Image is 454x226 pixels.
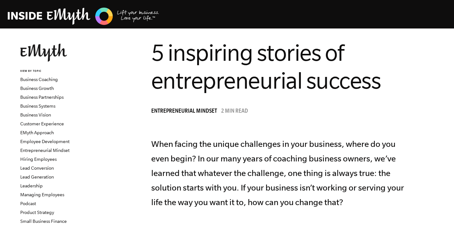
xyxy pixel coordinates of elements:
[151,40,381,93] span: 5 inspiring stories of entrepreneurial success
[20,44,67,62] img: EMyth
[20,183,43,188] a: Leadership
[20,148,70,153] a: Entrepreneurial Mindset
[20,174,54,179] a: Lead Generation
[20,192,64,197] a: Managing Employees
[20,69,96,73] h6: VIEW BY TOPIC
[20,139,70,144] a: Employee Development
[221,109,248,115] p: 2 min read
[20,219,67,224] a: Small Business Finance
[20,86,54,91] a: Business Growth
[151,109,220,115] a: Entrepreneurial Mindset
[151,109,217,115] span: Entrepreneurial Mindset
[20,121,64,126] a: Customer Experience
[20,95,64,100] a: Business Partnerships
[20,157,57,162] a: Hiring Employees
[20,201,36,206] a: Podcast
[20,210,54,215] a: Product Strategy
[20,112,51,117] a: Business Vision
[20,166,54,171] a: Lead Conversion
[8,7,159,26] img: EMyth Business Coaching
[20,77,58,82] a: Business Coaching
[20,104,55,109] a: Business Systems
[20,130,54,135] a: EMyth Approach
